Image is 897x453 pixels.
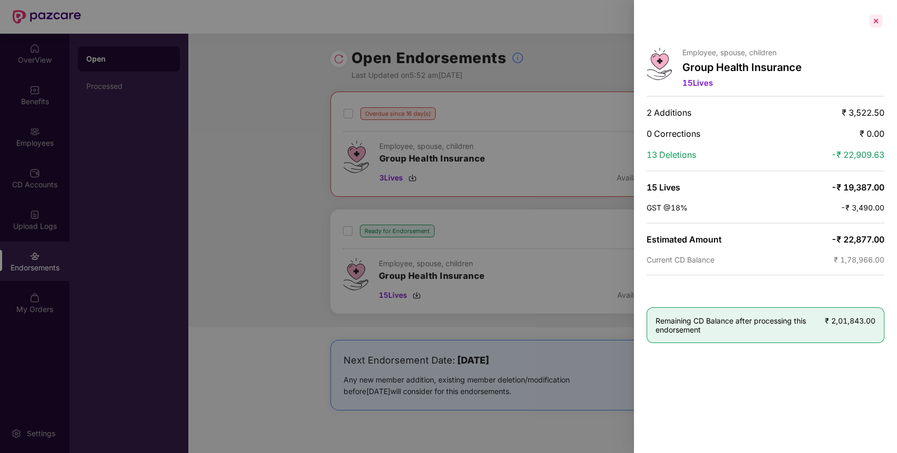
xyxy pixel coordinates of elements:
[647,182,680,193] span: 15 Lives
[647,128,700,139] span: 0 Corrections
[682,48,802,57] p: Employee, spouse, children
[834,255,884,264] span: ₹ 1,78,966.00
[647,203,688,212] span: GST @18%
[647,48,672,80] img: svg+xml;base64,PHN2ZyB4bWxucz0iaHR0cDovL3d3dy53My5vcmcvMjAwMC9zdmciIHdpZHRoPSI0Ny43MTQiIGhlaWdodD...
[841,203,884,212] span: -₹ 3,490.00
[860,128,884,139] span: ₹ 0.00
[647,107,691,118] span: 2 Additions
[842,107,884,118] span: ₹ 3,522.50
[682,61,802,74] p: Group Health Insurance
[831,149,884,160] span: -₹ 22,909.63
[825,316,875,325] span: ₹ 2,01,843.00
[647,149,696,160] span: 13 Deletions
[682,78,713,88] span: 15 Lives
[831,234,884,245] span: -₹ 22,877.00
[831,182,884,193] span: -₹ 19,387.00
[647,255,714,264] span: Current CD Balance
[647,234,722,245] span: Estimated Amount
[656,316,825,334] span: Remaining CD Balance after processing this endorsement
